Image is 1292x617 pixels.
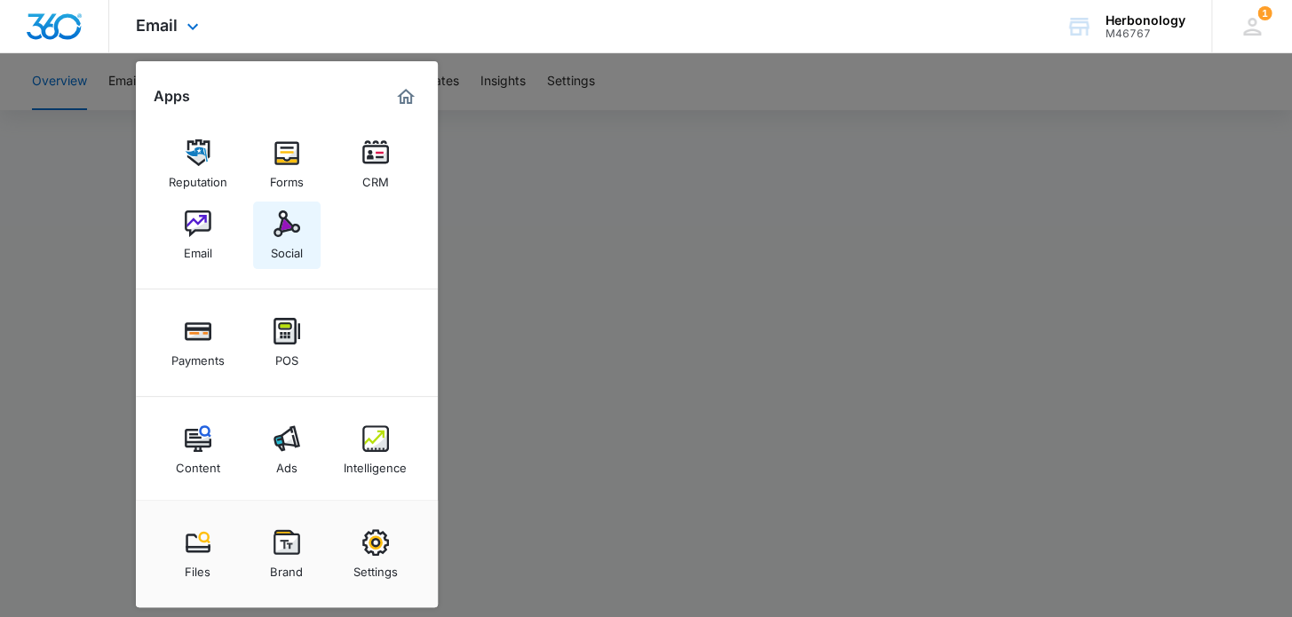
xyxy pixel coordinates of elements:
div: Files [185,556,210,579]
a: Reputation [164,131,232,198]
div: Payments [171,344,225,368]
a: Brand [253,520,321,588]
div: Social [271,237,303,260]
a: Social [253,202,321,269]
div: Brand [270,556,303,579]
div: CRM [362,166,389,189]
a: Files [164,520,232,588]
a: Intelligence [342,416,409,484]
div: Settings [353,556,398,579]
div: Reputation [169,166,227,189]
a: CRM [342,131,409,198]
a: Marketing 360® Dashboard [392,83,420,111]
a: Settings [342,520,409,588]
span: 1 [1257,6,1272,20]
div: account name [1106,13,1185,28]
div: Ads [276,452,297,475]
div: Forms [270,166,304,189]
a: Content [164,416,232,484]
a: Email [164,202,232,269]
div: Email [184,237,212,260]
a: Forms [253,131,321,198]
div: Content [176,452,220,475]
a: Ads [253,416,321,484]
div: account id [1106,28,1185,40]
h2: Apps [154,88,190,105]
div: POS [275,344,298,368]
div: Intelligence [344,452,407,475]
div: notifications count [1257,6,1272,20]
span: Email [136,16,178,35]
a: Payments [164,309,232,376]
a: POS [253,309,321,376]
